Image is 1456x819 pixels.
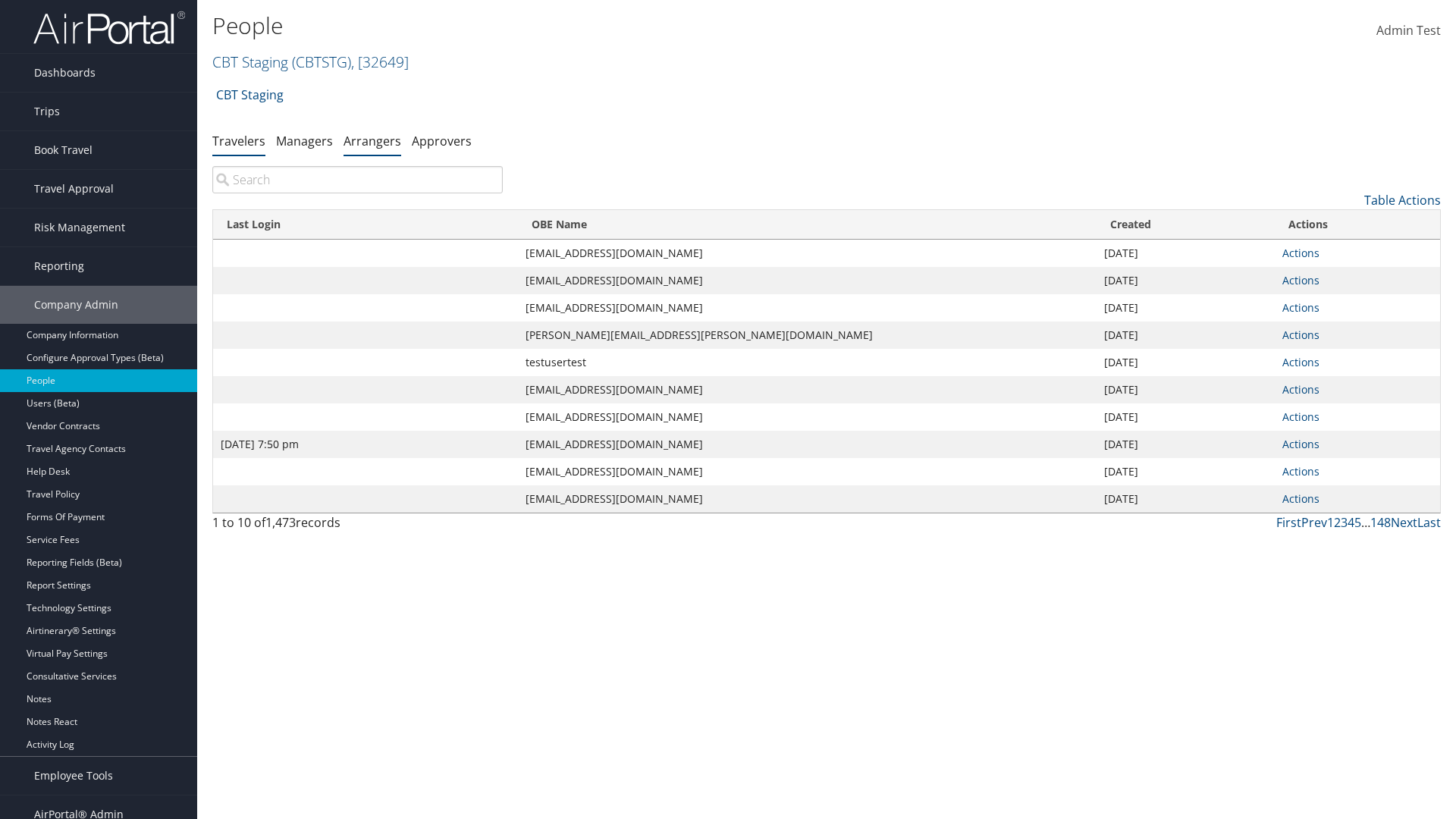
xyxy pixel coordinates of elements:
span: Company Admin [34,286,118,324]
span: Dashboards [34,54,96,92]
td: [EMAIL_ADDRESS][DOMAIN_NAME] [518,403,1097,431]
td: [DATE] [1097,349,1275,376]
a: 2 [1334,514,1341,531]
a: Actions [1282,409,1319,424]
img: airportal-logo.png [33,10,185,45]
th: Actions [1275,210,1440,240]
a: Next [1391,514,1417,531]
td: [DATE] [1097,485,1275,513]
td: [EMAIL_ADDRESS][DOMAIN_NAME] [518,267,1097,294]
a: 148 [1370,514,1391,531]
a: First [1276,514,1301,531]
a: Prev [1301,514,1327,531]
a: Actions [1282,355,1319,369]
a: CBT Staging [212,52,409,72]
td: [EMAIL_ADDRESS][DOMAIN_NAME] [518,240,1097,267]
span: Admin Test [1376,22,1441,39]
td: [DATE] [1097,376,1275,403]
th: OBE Name: activate to sort column ascending [518,210,1097,240]
a: Actions [1282,437,1319,451]
a: Actions [1282,464,1319,479]
span: Employee Tools [34,757,113,795]
a: Actions [1282,382,1319,397]
a: Admin Test [1376,8,1441,55]
td: [DATE] [1097,240,1275,267]
span: Risk Management [34,209,125,246]
a: Table Actions [1364,192,1441,209]
a: 4 [1348,514,1354,531]
span: Reporting [34,247,84,285]
a: Actions [1282,491,1319,506]
span: … [1361,514,1370,531]
a: Travelers [212,133,265,149]
th: Created: activate to sort column ascending [1097,210,1275,240]
input: Search [212,166,503,193]
th: Last Login: activate to sort column ascending [213,210,518,240]
a: 3 [1341,514,1348,531]
span: Travel Approval [34,170,114,208]
span: 1,473 [265,514,296,531]
a: Actions [1282,246,1319,260]
a: Managers [276,133,333,149]
td: [DATE] [1097,458,1275,485]
a: CBT Staging [216,80,284,110]
td: [PERSON_NAME][EMAIL_ADDRESS][PERSON_NAME][DOMAIN_NAME] [518,322,1097,349]
a: Actions [1282,328,1319,342]
a: Actions [1282,273,1319,287]
span: , [ 32649 ] [351,52,409,72]
a: 5 [1354,514,1361,531]
td: testusertest [518,349,1097,376]
a: 1 [1327,514,1334,531]
td: [DATE] [1097,294,1275,322]
td: [EMAIL_ADDRESS][DOMAIN_NAME] [518,431,1097,458]
td: [EMAIL_ADDRESS][DOMAIN_NAME] [518,376,1097,403]
span: Trips [34,93,60,130]
a: Actions [1282,300,1319,315]
td: [DATE] [1097,267,1275,294]
a: Approvers [412,133,472,149]
div: 1 to 10 of records [212,513,503,539]
a: Last [1417,514,1441,531]
td: [EMAIL_ADDRESS][DOMAIN_NAME] [518,294,1097,322]
td: [DATE] [1097,322,1275,349]
td: [DATE] [1097,403,1275,431]
td: [DATE] 7:50 pm [213,431,518,458]
span: ( CBTSTG ) [292,52,351,72]
span: Book Travel [34,131,93,169]
a: Arrangers [344,133,401,149]
td: [DATE] [1097,431,1275,458]
td: [EMAIL_ADDRESS][DOMAIN_NAME] [518,458,1097,485]
td: [EMAIL_ADDRESS][DOMAIN_NAME] [518,485,1097,513]
h1: People [212,10,1031,42]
